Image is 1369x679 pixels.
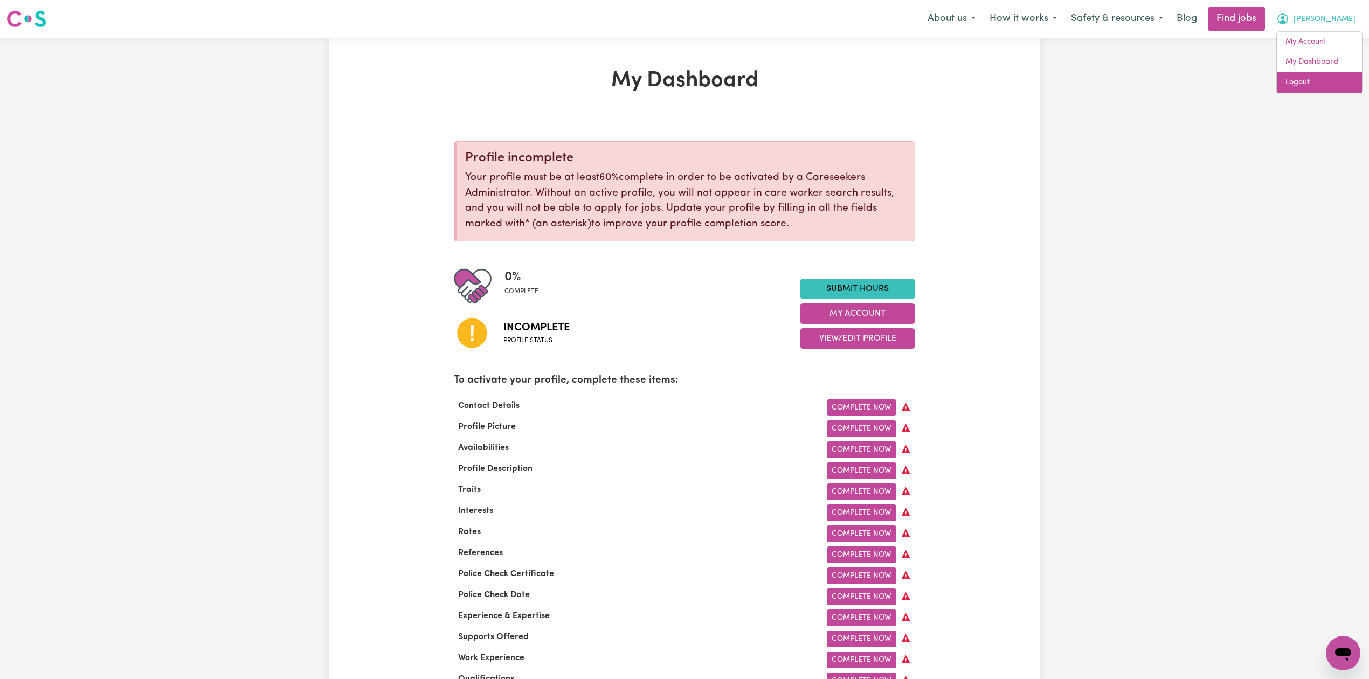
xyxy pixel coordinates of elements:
span: Incomplete [503,320,570,336]
div: My Account [1276,31,1363,93]
span: Profile Description [454,465,537,473]
a: Complete Now [827,441,896,458]
a: Complete Now [827,630,896,647]
span: Availabilities [454,444,513,452]
a: Find jobs [1208,7,1265,31]
iframe: Button to launch messaging window [1326,636,1360,670]
div: Profile incomplete [465,150,906,166]
a: Complete Now [827,652,896,668]
u: 60% [599,172,619,183]
a: My Account [1277,32,1362,52]
a: Careseekers logo [6,6,46,31]
a: Complete Now [827,609,896,626]
span: Contact Details [454,401,524,410]
a: Complete Now [827,588,896,605]
span: Police Check Date [454,591,534,599]
span: Rates [454,528,485,536]
span: complete [504,287,538,296]
button: About us [921,8,983,30]
button: View/Edit Profile [800,328,915,349]
span: Supports Offered [454,633,533,641]
a: Complete Now [827,399,896,416]
p: To activate your profile, complete these items: [454,373,915,389]
a: Complete Now [827,462,896,479]
a: Complete Now [827,567,896,584]
button: Safety & resources [1064,8,1170,30]
span: Work Experience [454,654,529,662]
button: How it works [983,8,1064,30]
span: Experience & Expertise [454,612,554,620]
a: Logout [1277,72,1362,93]
span: Interests [454,507,497,515]
a: Complete Now [827,525,896,542]
span: [PERSON_NAME] [1294,13,1356,25]
span: Profile status [503,336,570,345]
a: Complete Now [827,420,896,437]
a: My Dashboard [1277,52,1362,72]
h1: My Dashboard [454,68,915,94]
span: 0 % [504,267,538,287]
div: Profile completeness: 0% [504,267,547,305]
span: Profile Picture [454,422,520,431]
p: Your profile must be at least complete in order to be activated by a Careseekers Administrator. W... [465,170,906,232]
span: Police Check Certificate [454,570,558,578]
a: Complete Now [827,483,896,500]
span: Traits [454,486,485,494]
span: References [454,549,507,557]
a: Blog [1170,7,1204,31]
span: an asterisk [525,219,591,229]
button: My Account [1269,8,1363,30]
a: Submit Hours [800,279,915,299]
a: Complete Now [827,546,896,563]
button: My Account [800,303,915,324]
a: Complete Now [827,504,896,521]
img: Careseekers logo [6,9,46,29]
